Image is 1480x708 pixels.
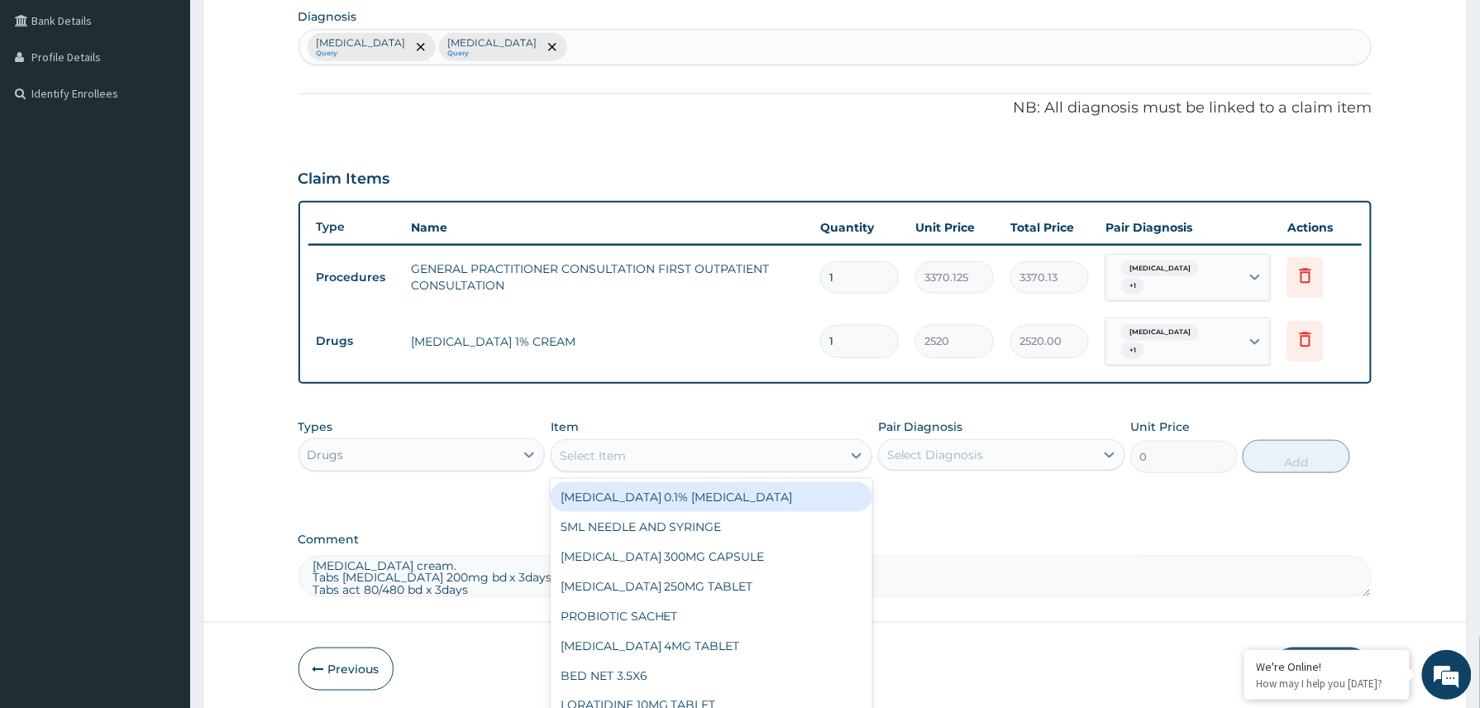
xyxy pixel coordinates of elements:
label: Comment [298,533,1373,547]
th: Type [308,212,403,242]
div: We're Online! [1257,659,1397,674]
div: Minimize live chat window [271,8,311,48]
p: [MEDICAL_DATA] [448,36,537,50]
div: BED NET 3.5X6 [551,661,873,691]
label: Types [298,420,333,434]
p: How may I help you today? [1257,677,1397,691]
span: remove selection option [545,40,560,55]
div: [MEDICAL_DATA] 4MG TABLET [551,631,873,661]
span: [MEDICAL_DATA] [1121,261,1199,277]
p: [MEDICAL_DATA] [317,36,406,50]
th: Pair Diagnosis [1097,211,1279,244]
th: Total Price [1002,211,1097,244]
label: Unit Price [1130,419,1190,435]
label: Pair Diagnosis [878,419,963,435]
p: NB: All diagnosis must be linked to a claim item [298,98,1373,119]
td: Drugs [308,326,403,356]
span: + 1 [1121,342,1144,359]
div: Select Diagnosis [887,447,984,463]
th: Unit Price [907,211,1002,244]
button: Submit [1272,648,1372,691]
div: PROBIOTIC SACHET [551,601,873,631]
h3: Claim Items [298,170,390,189]
span: [MEDICAL_DATA] [1121,324,1199,341]
small: Query [448,50,537,58]
div: Drugs [308,447,344,463]
small: Query [317,50,406,58]
th: Name [403,211,813,244]
span: We're online! [96,208,228,376]
div: Chat with us now [86,93,278,114]
textarea: Type your message and hit 'Enter' [8,452,315,509]
div: [MEDICAL_DATA] 0.1% [MEDICAL_DATA] [551,482,873,512]
img: d_794563401_company_1708531726252_794563401 [31,83,67,124]
span: + 1 [1121,278,1144,294]
div: [MEDICAL_DATA] 300MG CAPSULE [551,542,873,572]
div: [MEDICAL_DATA] 250MG TABLET [551,572,873,601]
div: 5ML NEEDLE AND SYRINGE [551,512,873,542]
div: Select Item [560,447,626,464]
th: Quantity [812,211,907,244]
button: Add [1243,440,1350,473]
td: GENERAL PRACTITIONER CONSULTATION FIRST OUTPATIENT CONSULTATION [403,252,813,302]
td: [MEDICAL_DATA] 1% CREAM [403,325,813,358]
button: Previous [298,648,394,691]
label: Item [551,419,579,435]
label: Diagnosis [298,8,357,25]
th: Actions [1279,211,1362,244]
td: Procedures [308,262,403,293]
span: remove selection option [413,40,428,55]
